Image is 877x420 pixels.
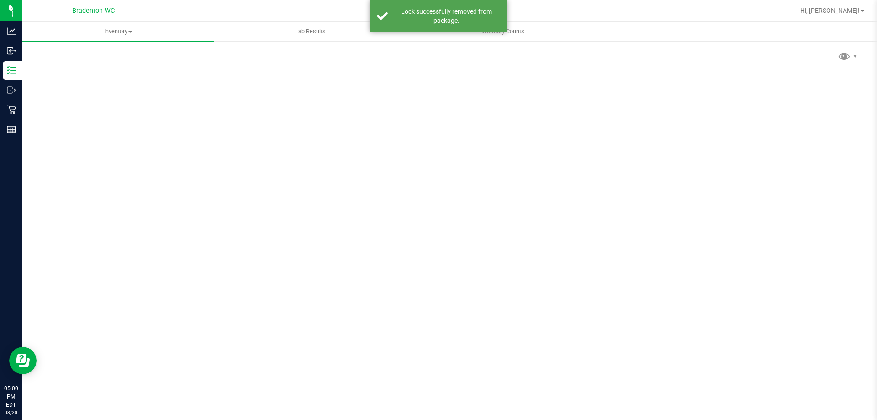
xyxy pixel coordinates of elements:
[9,347,37,374] iframe: Resource center
[4,384,18,409] p: 05:00 PM EDT
[7,105,16,114] inline-svg: Retail
[72,7,115,15] span: Bradenton WC
[214,22,407,41] a: Lab Results
[7,46,16,55] inline-svg: Inbound
[22,22,214,41] a: Inventory
[4,409,18,416] p: 08/20
[7,125,16,134] inline-svg: Reports
[7,85,16,95] inline-svg: Outbound
[800,7,860,14] span: Hi, [PERSON_NAME]!
[22,27,214,36] span: Inventory
[393,7,500,25] div: Lock successfully removed from package.
[7,27,16,36] inline-svg: Analytics
[283,27,338,36] span: Lab Results
[7,66,16,75] inline-svg: Inventory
